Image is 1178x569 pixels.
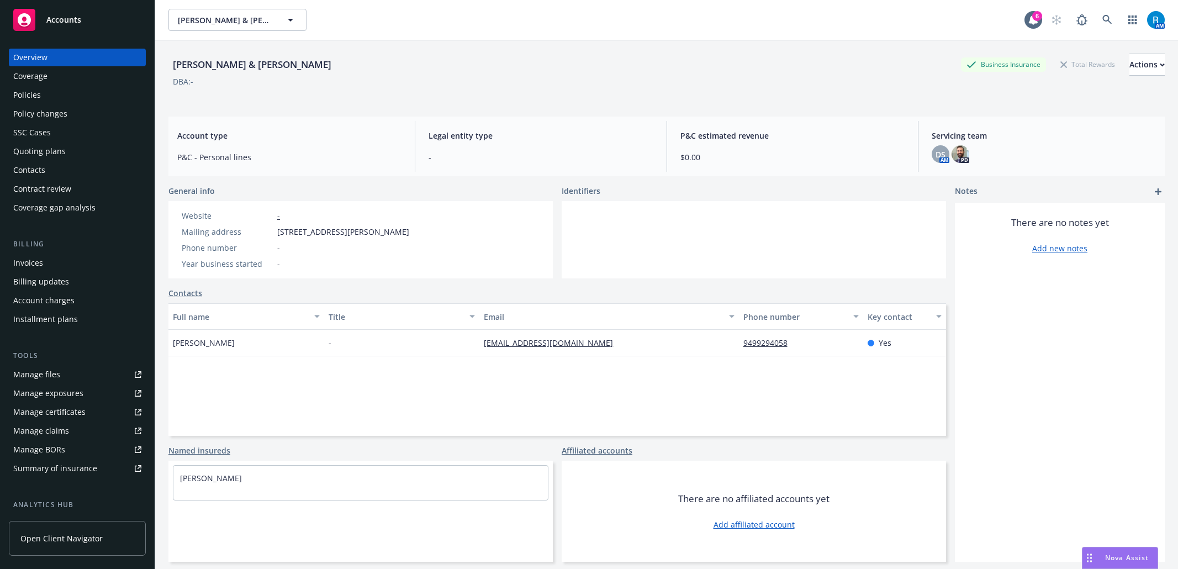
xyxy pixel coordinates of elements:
[879,337,891,349] span: Yes
[678,492,830,505] span: There are no affiliated accounts yet
[177,151,402,163] span: P&C - Personal lines
[182,242,273,254] div: Phone number
[13,366,60,383] div: Manage files
[9,366,146,383] a: Manage files
[168,287,202,299] a: Contacts
[1105,553,1149,562] span: Nova Assist
[168,185,215,197] span: General info
[9,199,146,217] a: Coverage gap analysis
[1055,57,1121,71] div: Total Rewards
[329,337,331,349] span: -
[46,15,81,24] span: Accounts
[863,303,946,330] button: Key contact
[178,14,273,26] span: [PERSON_NAME] & [PERSON_NAME]
[9,105,146,123] a: Policy changes
[9,403,146,421] a: Manage certificates
[1082,547,1158,569] button: Nova Assist
[936,149,945,160] span: DS
[9,310,146,328] a: Installment plans
[9,254,146,272] a: Invoices
[20,533,103,544] span: Open Client Navigator
[13,292,75,309] div: Account charges
[13,49,47,66] div: Overview
[180,473,242,483] a: [PERSON_NAME]
[324,303,480,330] button: Title
[1147,11,1165,29] img: photo
[173,76,193,87] div: DBA: -
[182,226,273,238] div: Mailing address
[955,185,978,198] span: Notes
[1045,9,1068,31] a: Start snowing
[9,49,146,66] a: Overview
[9,4,146,35] a: Accounts
[277,210,280,221] a: -
[9,350,146,361] div: Tools
[13,105,67,123] div: Policy changes
[868,311,929,323] div: Key contact
[277,226,409,238] span: [STREET_ADDRESS][PERSON_NAME]
[1129,54,1165,75] div: Actions
[13,422,69,440] div: Manage claims
[429,151,653,163] span: -
[9,460,146,477] a: Summary of insurance
[479,303,738,330] button: Email
[1122,9,1144,31] a: Switch app
[182,258,273,270] div: Year business started
[9,124,146,141] a: SSC Cases
[714,519,795,530] a: Add affiliated account
[680,151,905,163] span: $0.00
[13,310,78,328] div: Installment plans
[177,130,402,141] span: Account type
[168,57,336,72] div: [PERSON_NAME] & [PERSON_NAME]
[168,9,307,31] button: [PERSON_NAME] & [PERSON_NAME]
[168,445,230,456] a: Named insureds
[277,258,280,270] span: -
[952,145,969,163] img: photo
[173,311,308,323] div: Full name
[13,254,43,272] div: Invoices
[1096,9,1118,31] a: Search
[562,445,632,456] a: Affiliated accounts
[1082,547,1096,568] div: Drag to move
[9,422,146,440] a: Manage claims
[9,86,146,104] a: Policies
[168,303,324,330] button: Full name
[277,242,280,254] span: -
[13,384,83,402] div: Manage exposures
[1151,185,1165,198] a: add
[743,311,847,323] div: Phone number
[9,384,146,402] a: Manage exposures
[562,185,600,197] span: Identifiers
[932,130,1156,141] span: Servicing team
[1032,11,1042,21] div: 6
[9,67,146,85] a: Coverage
[1011,216,1109,229] span: There are no notes yet
[484,338,622,348] a: [EMAIL_ADDRESS][DOMAIN_NAME]
[13,199,96,217] div: Coverage gap analysis
[484,311,722,323] div: Email
[173,337,235,349] span: [PERSON_NAME]
[739,303,863,330] button: Phone number
[1129,54,1165,76] button: Actions
[1071,9,1093,31] a: Report a Bug
[13,273,69,291] div: Billing updates
[13,180,71,198] div: Contract review
[13,124,51,141] div: SSC Cases
[1032,243,1087,254] a: Add new notes
[329,311,463,323] div: Title
[182,210,273,222] div: Website
[680,130,905,141] span: P&C estimated revenue
[9,292,146,309] a: Account charges
[9,499,146,510] div: Analytics hub
[13,161,45,179] div: Contacts
[961,57,1046,71] div: Business Insurance
[9,239,146,250] div: Billing
[13,67,47,85] div: Coverage
[13,86,41,104] div: Policies
[13,460,97,477] div: Summary of insurance
[429,130,653,141] span: Legal entity type
[9,441,146,459] a: Manage BORs
[13,441,65,459] div: Manage BORs
[743,338,796,348] a: 9499294058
